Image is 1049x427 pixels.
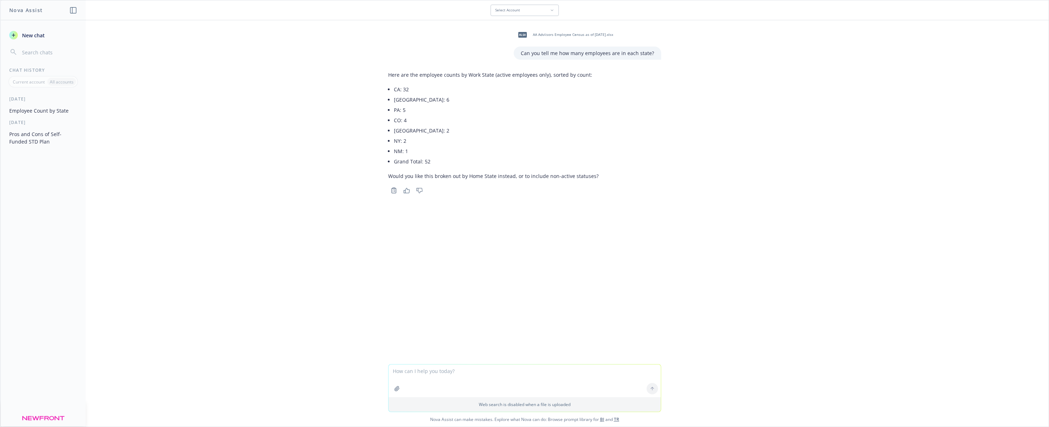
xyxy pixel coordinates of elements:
button: New chat [6,29,80,42]
li: Grand Total: 52 [394,156,599,167]
div: Chat History [1,67,86,73]
span: Nova Assist can make mistakes. Explore what Nova can do: Browse prompt library for and [3,412,1046,427]
li: [GEOGRAPHIC_DATA]: 2 [394,125,599,136]
p: Would you like this broken out by Home State instead, or to include non-active statuses? [388,172,599,180]
div: [DATE] [1,119,86,125]
div: xlsxAA Adviisors Employee Census as of [DATE].xlsx [514,26,615,44]
span: AA Adviisors Employee Census as of [DATE].xlsx [533,32,613,37]
li: PA: 5 [394,105,599,115]
button: Employee Count by State [6,105,80,117]
button: Select Account [491,5,559,16]
h1: Nova Assist [9,6,43,14]
a: BI [600,416,604,422]
p: Current account [13,79,45,85]
button: Thumbs down [414,185,425,195]
button: Pros and Cons of Self-Funded STD Plan [6,128,80,147]
input: Search chats [21,47,77,57]
p: Web search is disabled when a file is uploaded [393,401,657,407]
li: NY: 2 [394,136,599,146]
p: Can you tell me how many employees are in each state? [521,49,654,57]
li: [GEOGRAPHIC_DATA]: 6 [394,94,599,105]
svg: Copy to clipboard [391,187,397,194]
span: Select Account [495,8,520,12]
a: TR [614,416,619,422]
p: All accounts [50,79,74,85]
li: CA: 32 [394,84,599,94]
div: [DATE] [1,96,86,102]
span: New chat [21,32,45,39]
p: Here are the employee counts by Work State (active employees only), sorted by count: [388,71,599,79]
li: NM: 1 [394,146,599,156]
li: CO: 4 [394,115,599,125]
span: xlsx [518,32,527,37]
